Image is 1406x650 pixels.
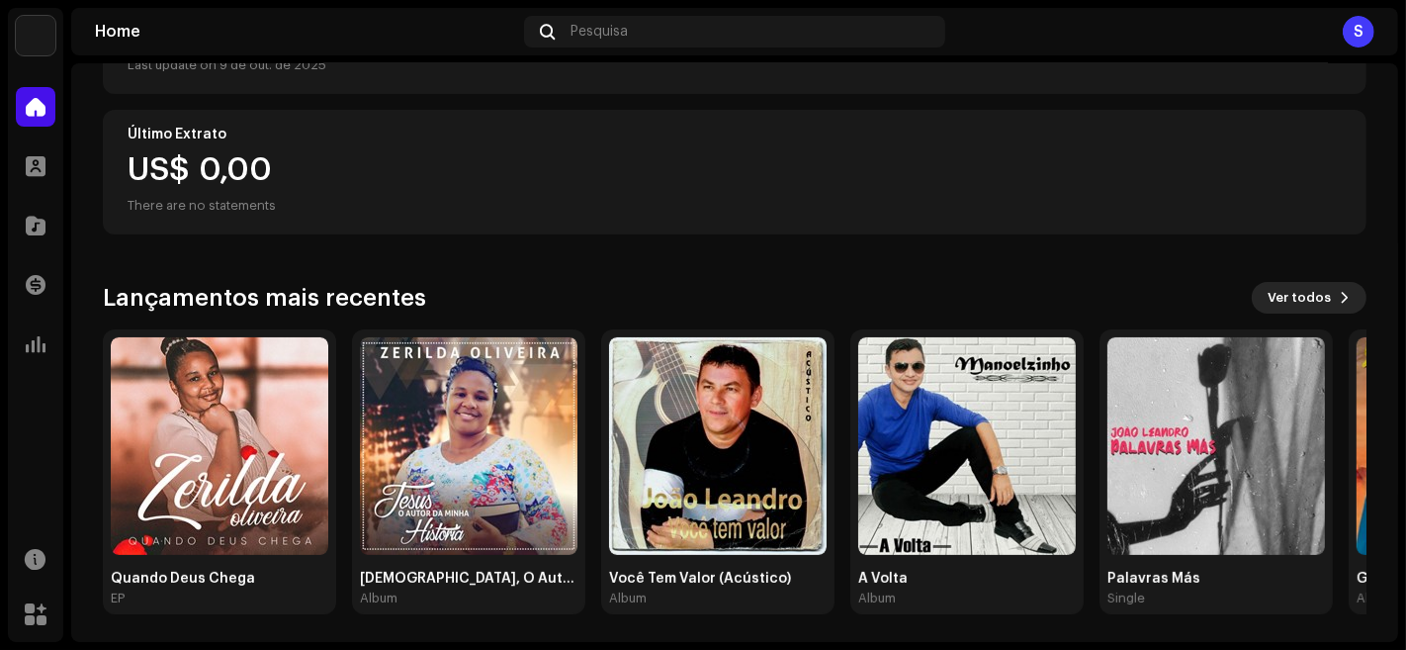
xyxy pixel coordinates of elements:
[1252,282,1366,314] button: Ver todos
[360,337,577,555] img: 908be531-cf47-41ba-8287-aa2dcd6bc922
[1107,337,1325,555] img: 4d881c76-5cbc-409a-a4ff-bd3d486cf097
[128,127,1342,142] div: Último Extrato
[111,591,125,606] div: EP
[360,591,397,606] div: Album
[858,337,1076,555] img: 5335fbca-6db6-40e4-9271-fa7c1473777e
[609,571,827,587] div: Você Tem Valor (Acústico)
[609,337,827,555] img: ccc0aaa7-c2ff-4b02-9a0e-f5d4fc78aa5b
[95,24,516,40] div: Home
[103,282,426,314] h3: Lançamentos mais recentes
[128,194,276,218] div: There are no statements
[16,16,55,55] img: 1cf725b2-75a2-44e7-8fdf-5f1256b3d403
[571,24,628,40] span: Pesquisa
[858,591,896,606] div: Album
[103,110,1366,234] re-o-card-value: Último Extrato
[111,571,328,587] div: Quando Deus Chega
[111,337,328,555] img: e3704671-4917-4352-88a1-d2fdb936bf3d
[360,571,577,587] div: [DEMOGRAPHIC_DATA], O Autor da Minha História
[1268,278,1331,318] span: Ver todos
[1107,571,1325,587] div: Palavras Más
[609,591,647,606] div: Album
[1343,16,1374,47] div: S
[1107,591,1145,606] div: Single
[858,571,1076,587] div: A Volta
[1357,591,1394,606] div: Album
[128,53,1342,77] div: Last update on 9 de out. de 2025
